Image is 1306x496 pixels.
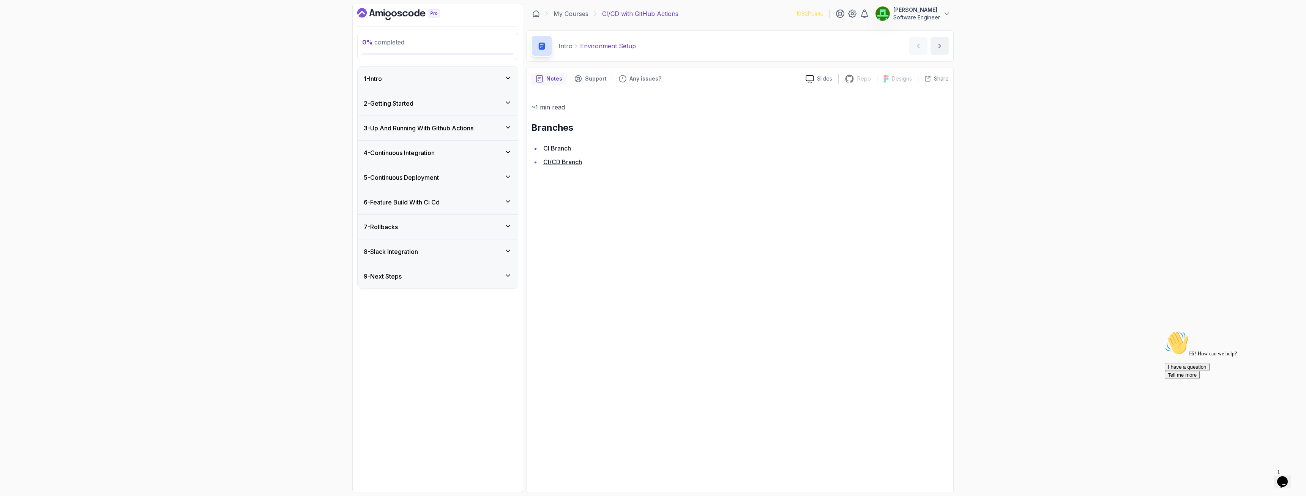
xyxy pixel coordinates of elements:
[358,67,518,91] button: 1-Intro
[358,239,518,264] button: 8-Slack Integration
[3,3,27,27] img: :wave:
[364,148,435,157] h3: 4 - Continuous Integration
[1162,328,1298,462] iframe: chat widget
[934,75,949,82] p: Share
[918,75,949,82] button: Share
[800,75,838,83] a: Slides
[1274,466,1298,488] iframe: chat widget
[580,41,636,51] p: Environment Setup
[614,73,666,85] button: Feedback button
[364,99,413,108] h3: 2 - Getting Started
[362,38,404,46] span: completed
[875,6,890,21] img: user profile image
[554,9,588,18] a: My Courses
[796,10,823,17] p: 1082 Points
[857,75,871,82] p: Repo
[570,73,611,85] button: Support button
[585,75,607,82] p: Support
[893,14,940,21] p: Software Engineer
[931,37,949,55] button: next content
[364,272,402,281] h3: 9 - Next Steps
[546,75,562,82] p: Notes
[3,35,48,43] button: I have a question
[362,38,373,46] span: 0 %
[3,23,75,29] span: Hi! How can we help?
[531,122,949,134] h2: Branches
[817,75,832,82] p: Slides
[875,6,951,21] button: user profile image[PERSON_NAME]Software Engineer
[358,264,518,288] button: 9-Next Steps
[558,41,573,51] p: Intro
[358,165,518,190] button: 5-Continuous Deployment
[531,102,949,113] p: ~1 min read
[3,3,140,51] div: 👋Hi! How can we help?I have a questionTell me more
[364,198,440,207] h3: 6 - Feature Build With Ci Cd
[364,173,439,182] h3: 5 - Continuous Deployment
[543,158,582,166] a: CI/CD Branch
[358,116,518,140] button: 3-Up And Running With Github Actions
[357,8,457,20] a: Dashboard
[909,37,927,55] button: previous content
[364,74,382,83] h3: 1 - Intro
[892,75,912,82] p: Designs
[358,91,518,116] button: 2-Getting Started
[531,73,567,85] button: notes button
[364,124,473,133] h3: 3 - Up And Running With Github Actions
[532,10,540,17] a: Dashboard
[364,222,398,231] h3: 7 - Rollbacks
[602,9,678,18] p: CI/CD with GitHub Actions
[893,6,940,14] p: [PERSON_NAME]
[358,215,518,239] button: 7-Rollbacks
[358,141,518,165] button: 4-Continuous Integration
[364,247,418,256] h3: 8 - Slack Integration
[629,75,661,82] p: Any issues?
[358,190,518,214] button: 6-Feature Build With Ci Cd
[543,144,571,152] a: CI Branch
[3,43,38,51] button: Tell me more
